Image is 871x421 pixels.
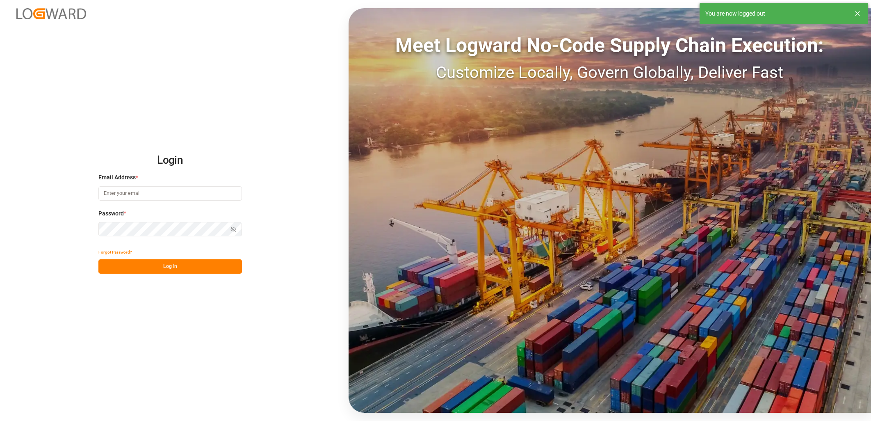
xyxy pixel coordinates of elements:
button: Forgot Password? [98,245,132,259]
h2: Login [98,147,242,174]
div: Meet Logward No-Code Supply Chain Execution: [349,31,871,60]
button: Log In [98,259,242,274]
div: You are now logged out [705,9,846,18]
span: Email Address [98,173,136,182]
span: Password [98,209,124,218]
img: Logward_new_orange.png [16,8,86,19]
input: Enter your email [98,186,242,201]
div: Customize Locally, Govern Globally, Deliver Fast [349,60,871,85]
